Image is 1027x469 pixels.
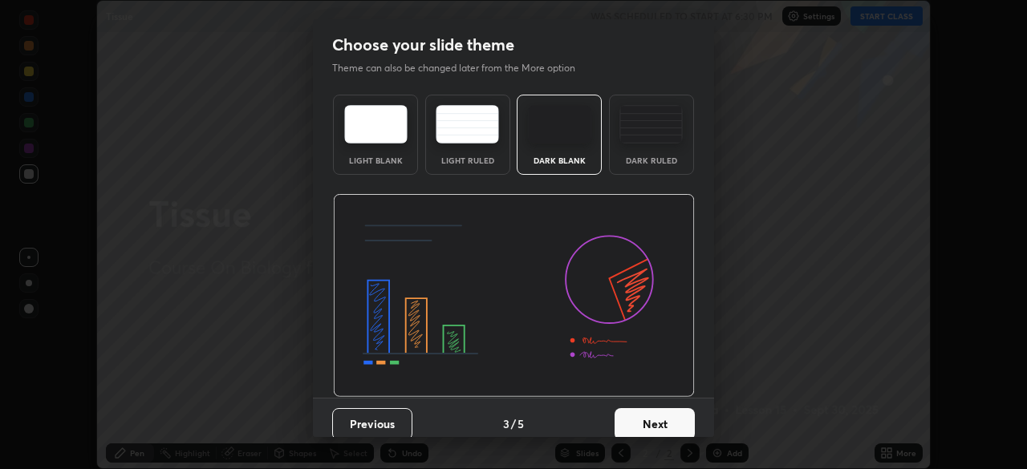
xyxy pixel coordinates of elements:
div: Light Ruled [436,156,500,164]
img: darkTheme.f0cc69e5.svg [528,105,591,144]
h4: 3 [503,415,509,432]
button: Next [615,408,695,440]
h2: Choose your slide theme [332,34,514,55]
img: darkThemeBanner.d06ce4a2.svg [333,194,695,398]
div: Light Blank [343,156,408,164]
img: lightRuledTheme.5fabf969.svg [436,105,499,144]
button: Previous [332,408,412,440]
h4: 5 [518,415,524,432]
img: lightTheme.e5ed3b09.svg [344,105,408,144]
p: Theme can also be changed later from the More option [332,61,592,75]
img: darkRuledTheme.de295e13.svg [619,105,683,144]
div: Dark Blank [527,156,591,164]
h4: / [511,415,516,432]
div: Dark Ruled [619,156,684,164]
